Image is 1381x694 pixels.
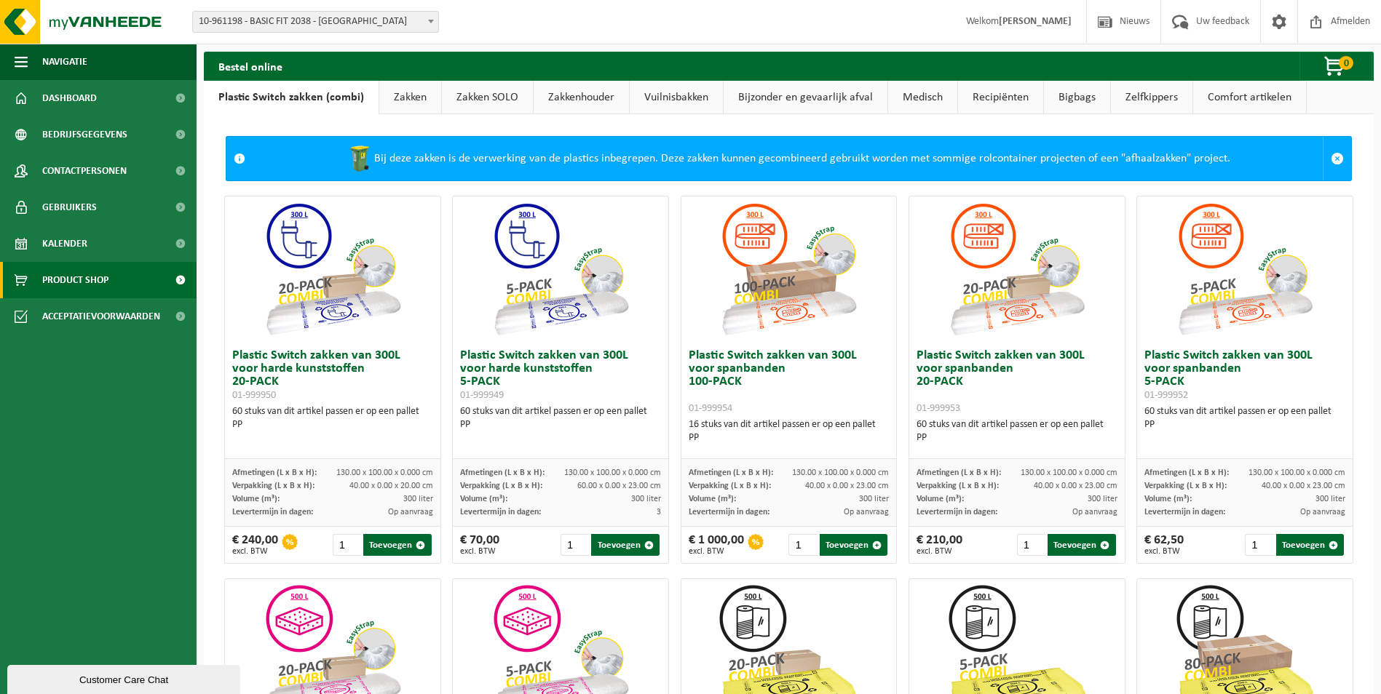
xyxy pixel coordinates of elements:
div: 60 stuks van dit artikel passen er op een pallet [1144,405,1345,431]
span: Op aanvraag [388,508,433,516]
h2: Bestel online [204,52,297,80]
span: Op aanvraag [844,508,889,516]
span: Verpakking (L x B x H): [1144,482,1227,490]
span: 300 liter [859,495,889,503]
span: 300 liter [631,495,661,503]
input: 1 [788,534,818,556]
span: Op aanvraag [1300,508,1345,516]
span: Verpakking (L x B x H): [917,482,999,490]
button: Toevoegen [591,534,659,556]
img: 01-999950 [260,196,405,342]
span: excl. BTW [917,547,962,556]
img: 01-999952 [1172,196,1318,342]
span: Verpakking (L x B x H): [460,482,542,490]
span: excl. BTW [460,547,499,556]
img: 01-999949 [488,196,633,342]
span: Volume (m³): [917,495,964,503]
span: Gebruikers [42,189,97,226]
span: 01-999952 [1144,390,1188,401]
a: Medisch [888,81,957,114]
span: Volume (m³): [460,495,507,503]
a: Sluit melding [1323,137,1351,180]
span: Afmetingen (L x B x H): [917,468,1001,477]
button: 0 [1299,52,1372,81]
span: 0 [1339,56,1353,70]
div: 60 stuks van dit artikel passen er op een pallet [460,405,661,431]
div: 60 stuks van dit artikel passen er op een pallet [232,405,433,431]
div: Bij deze zakken is de verwerking van de plastics inbegrepen. Deze zakken kunnen gecombineerd gebr... [253,137,1323,180]
a: Recipiënten [958,81,1043,114]
div: PP [917,431,1117,444]
h3: Plastic Switch zakken van 300L voor spanbanden 100-PACK [689,349,890,415]
div: € 1 000,00 [689,534,744,556]
a: Zelfkippers [1111,81,1192,114]
span: excl. BTW [689,547,744,556]
span: 40.00 x 0.00 x 20.00 cm [349,482,433,490]
div: 60 stuks van dit artikel passen er op een pallet [917,418,1117,444]
input: 1 [1245,534,1274,556]
span: Dashboard [42,80,97,116]
span: Levertermijn in dagen: [460,508,541,516]
span: Acceptatievoorwaarden [42,298,160,335]
div: € 62,50 [1144,534,1184,556]
img: 01-999954 [716,196,861,342]
span: Afmetingen (L x B x H): [1144,468,1229,477]
span: Verpakking (L x B x H): [232,482,314,490]
h3: Plastic Switch zakken van 300L voor harde kunststoffen 20-PACK [232,349,433,402]
span: 300 liter [1088,495,1117,503]
div: € 240,00 [232,534,278,556]
button: Toevoegen [363,534,431,556]
div: PP [460,418,661,431]
span: 01-999953 [917,403,960,414]
input: 1 [1017,534,1046,556]
span: 10-961198 - BASIC FIT 2038 - BRUSSEL [192,11,439,33]
span: excl. BTW [1144,547,1184,556]
span: excl. BTW [232,547,278,556]
span: 130.00 x 100.00 x 0.000 cm [792,468,889,477]
span: 40.00 x 0.00 x 23.00 cm [1262,482,1345,490]
img: WB-0240-HPE-GN-50.png [345,144,374,173]
span: 130.00 x 100.00 x 0.000 cm [564,468,661,477]
span: 3 [657,508,661,516]
div: € 70,00 [460,534,499,556]
a: Zakkenhouder [534,81,629,114]
iframe: chat widget [7,662,243,694]
a: Vuilnisbakken [630,81,723,114]
div: PP [689,431,890,444]
h3: Plastic Switch zakken van 300L voor spanbanden 20-PACK [917,349,1117,415]
a: Bijzonder en gevaarlijk afval [724,81,887,114]
button: Toevoegen [1048,534,1115,556]
a: Bigbags [1044,81,1110,114]
span: 130.00 x 100.00 x 0.000 cm [336,468,433,477]
span: 01-999950 [232,390,276,401]
span: 40.00 x 0.00 x 23.00 cm [805,482,889,490]
span: 10-961198 - BASIC FIT 2038 - BRUSSEL [193,12,438,32]
span: Levertermijn in dagen: [232,508,313,516]
div: PP [1144,418,1345,431]
span: 01-999949 [460,390,504,401]
span: Navigatie [42,44,87,80]
span: 60.00 x 0.00 x 23.00 cm [577,482,661,490]
span: Op aanvraag [1072,508,1117,516]
span: 01-999954 [689,403,732,414]
span: 300 liter [403,495,433,503]
span: 130.00 x 100.00 x 0.000 cm [1249,468,1345,477]
div: 16 stuks van dit artikel passen er op een pallet [689,418,890,444]
span: Levertermijn in dagen: [917,508,997,516]
div: PP [232,418,433,431]
span: Afmetingen (L x B x H): [689,468,773,477]
span: 300 liter [1315,495,1345,503]
span: Levertermijn in dagen: [1144,508,1225,516]
span: Volume (m³): [1144,495,1192,503]
span: Afmetingen (L x B x H): [460,468,545,477]
span: Contactpersonen [42,153,127,189]
button: Toevoegen [1276,534,1344,556]
span: Levertermijn in dagen: [689,508,769,516]
span: Volume (m³): [689,495,736,503]
button: Toevoegen [820,534,887,556]
span: 130.00 x 100.00 x 0.000 cm [1021,468,1117,477]
h3: Plastic Switch zakken van 300L voor harde kunststoffen 5-PACK [460,349,661,402]
span: Volume (m³): [232,495,280,503]
img: 01-999953 [944,196,1090,342]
